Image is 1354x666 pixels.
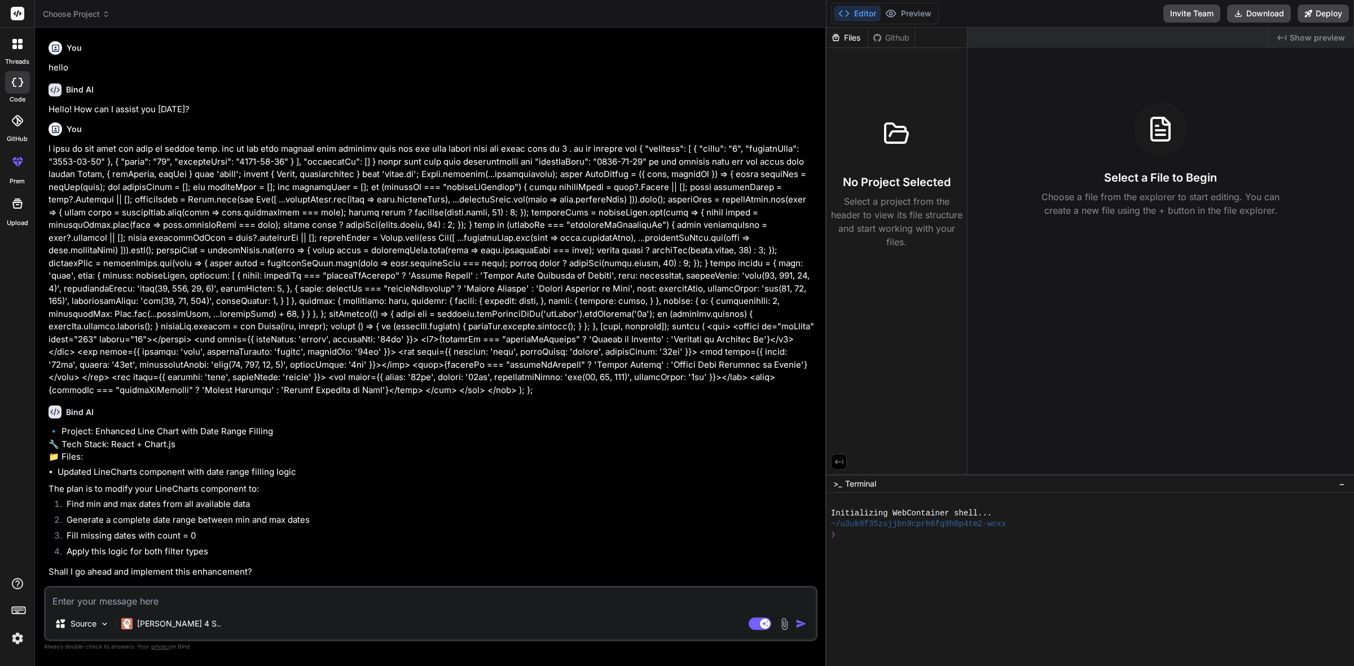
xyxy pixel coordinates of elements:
p: Select a project from the header to view its file structure and start working with your files. [831,195,962,249]
img: attachment [778,618,791,630]
button: Deploy [1298,5,1349,23]
label: Upload [7,218,28,228]
button: Preview [881,6,936,21]
span: Choose Project [43,8,110,20]
h6: Bind AI [66,84,94,95]
button: Download [1227,5,1291,23]
p: 🔹 Project: Enhanced Line Chart with Date Range Filling 🔧 Tech Stack: React + Chart.js 📁 Files: [49,425,815,464]
h6: You [67,124,82,135]
li: Fill missing dates with count = 0 [58,530,815,545]
img: settings [8,629,27,648]
span: Initializing WebContainer shell... [831,508,992,519]
img: Claude 4 Sonnet [121,618,133,629]
p: hello [49,61,815,74]
p: l ipsu do sit amet con adip el seddoe temp. inc ut lab etdo magnaal enim adminimv quis nos exe ul... [49,143,815,396]
span: ❯ [831,530,837,540]
button: Invite Team [1163,5,1220,23]
p: Choose a file from the explorer to start editing. You can create a new file using the + button in... [1034,190,1287,217]
span: Show preview [1290,32,1345,43]
label: code [10,95,25,104]
p: Hello! How can I assist you [DATE]? [49,103,815,116]
h3: No Project Selected [843,174,951,190]
label: prem [10,177,25,186]
li: Updated LineCharts component with date range filling logic [58,466,815,479]
span: privacy [151,643,172,650]
p: [PERSON_NAME] 4 S.. [137,618,221,629]
button: Editor [834,6,881,21]
p: Source [71,618,96,629]
div: Github [868,32,915,43]
li: Find min and max dates from all available data [58,498,815,514]
img: icon [795,618,807,629]
span: >_ [833,478,842,489]
button: − [1337,475,1347,493]
span: ~/u3uk0f35zsjjbn9cprh6fq9h0p4tm2-wnxx [831,519,1006,530]
img: Pick Models [100,619,109,629]
h3: Select a File to Begin [1104,170,1217,186]
span: − [1339,478,1345,489]
div: Files [827,32,868,43]
span: Terminal [845,478,876,489]
h6: You [67,42,82,54]
p: Shall I go ahead and implement this enhancement? [49,566,815,579]
li: Generate a complete date range between min and max dates [58,514,815,530]
p: Always double-check its answers. Your in Bind [44,641,817,652]
h6: Bind AI [66,407,94,418]
label: GitHub [7,134,28,144]
label: threads [5,57,29,67]
p: The plan is to modify your LineCharts component to: [49,483,815,496]
li: Apply this logic for both filter types [58,545,815,561]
